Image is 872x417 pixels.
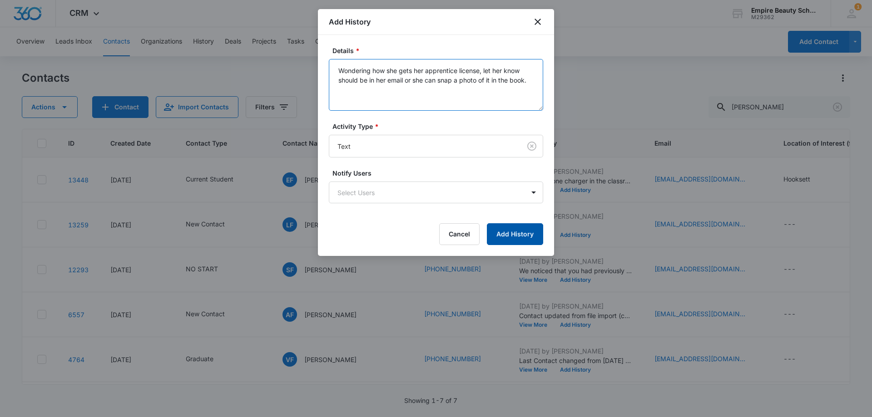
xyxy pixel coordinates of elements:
h1: Add History [329,16,371,27]
button: Cancel [439,223,480,245]
textarea: Wondering how she gets her apprentice license, let her know should be in her email or she can sna... [329,59,543,111]
button: close [532,16,543,27]
button: Clear [525,139,539,153]
label: Activity Type [332,122,547,131]
label: Details [332,46,547,55]
button: Add History [487,223,543,245]
label: Notify Users [332,168,547,178]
